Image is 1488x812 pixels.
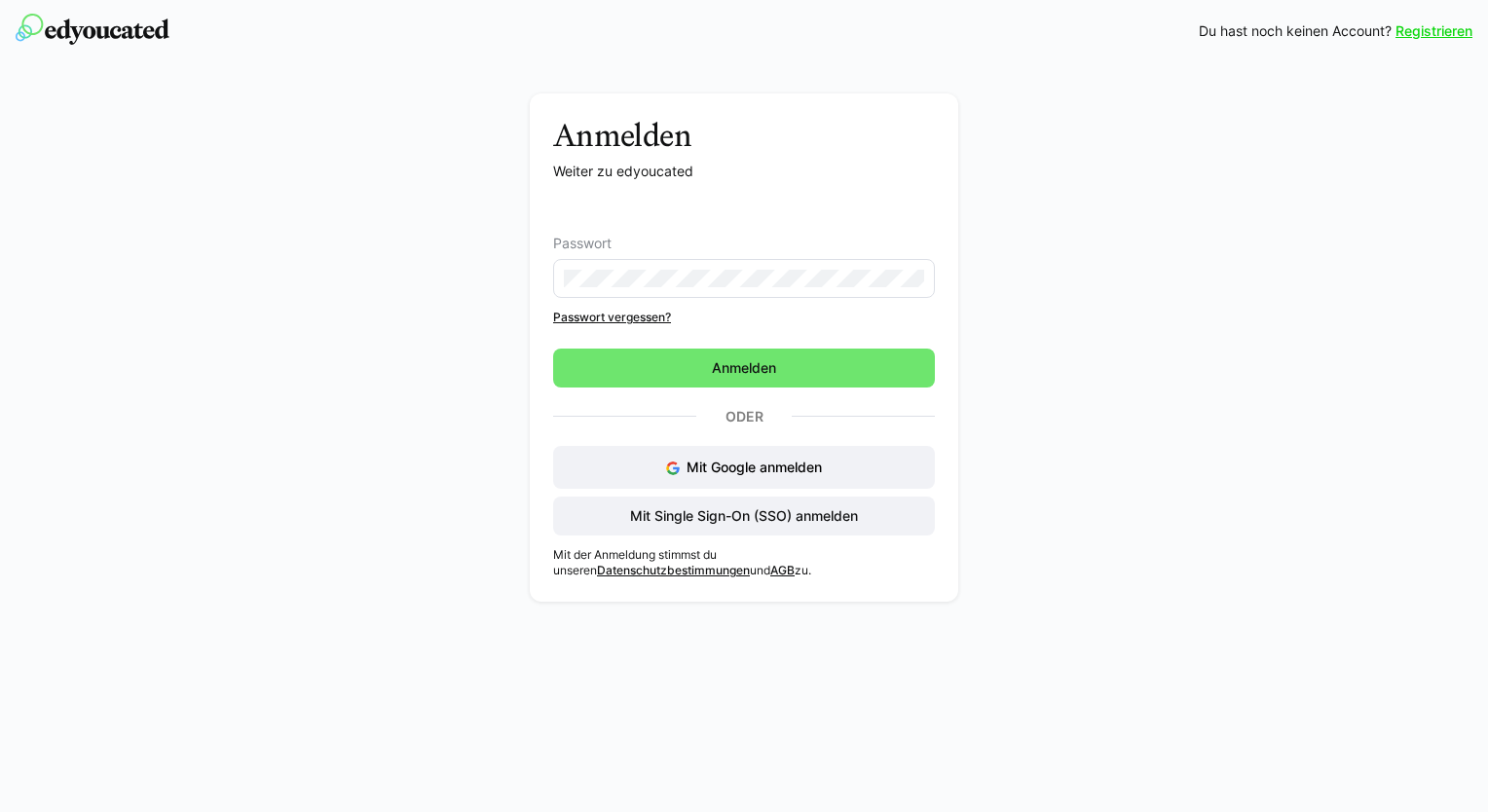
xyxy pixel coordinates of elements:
[627,506,861,526] span: Mit Single Sign-On (SSO) anmelden
[553,446,935,489] button: Mit Google anmelden
[597,563,750,577] a: Datenschutzbestimmungen
[1395,21,1472,41] a: Registrieren
[687,459,822,475] span: Mit Google anmelden
[553,349,935,388] button: Anmelden
[16,14,169,45] img: edyoucated
[770,563,795,577] a: AGB
[553,497,935,535] button: Mit Single Sign-On (SSO) anmelden
[553,117,935,154] h3: Anmelden
[1199,21,1392,41] span: Du hast noch keinen Account?
[553,162,935,181] p: Weiter zu edyoucated
[553,547,935,578] p: Mit der Anmeldung stimmst du unseren und zu.
[553,310,935,325] a: Passwort vergessen?
[709,358,779,378] span: Anmelden
[553,236,612,251] span: Passwort
[696,403,792,430] p: Oder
